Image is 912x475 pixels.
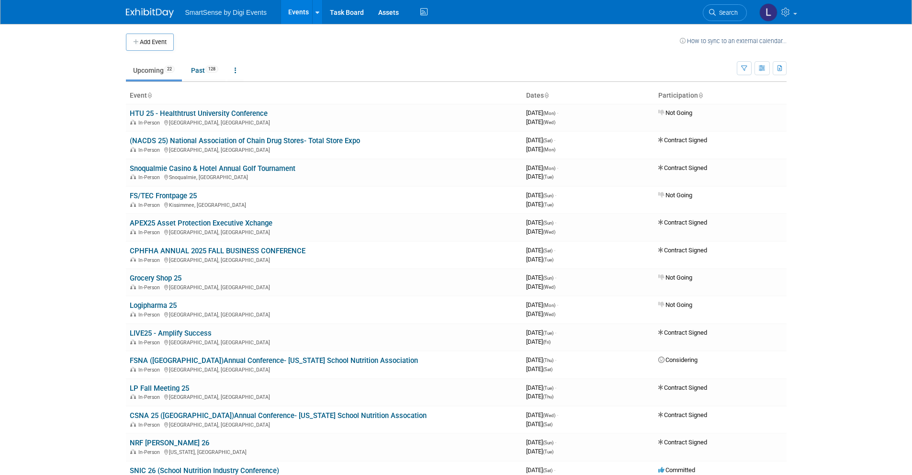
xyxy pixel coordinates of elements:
[543,193,553,198] span: (Sun)
[130,367,136,372] img: In-Person Event
[543,339,551,345] span: (Fri)
[138,367,163,373] span: In-Person
[138,394,163,400] span: In-Person
[554,247,555,254] span: -
[130,449,136,454] img: In-Person Event
[526,466,555,474] span: [DATE]
[526,109,558,116] span: [DATE]
[680,37,787,45] a: How to sync to an external calendar...
[526,136,555,144] span: [DATE]
[130,136,360,145] a: (NACDS 25) National Association of Chain Drug Stores- Total Store Expo
[205,66,218,73] span: 128
[543,275,553,281] span: (Sun)
[654,88,787,104] th: Participation
[759,3,777,22] img: Leland Jenkins
[526,384,556,391] span: [DATE]
[543,468,552,473] span: (Sat)
[658,411,707,418] span: Contract Signed
[555,439,556,446] span: -
[130,247,305,255] a: CPHFHA ANNUAL 2025 FALL BUSINESS CONFERENCE
[526,439,556,446] span: [DATE]
[130,393,518,400] div: [GEOGRAPHIC_DATA], [GEOGRAPHIC_DATA]
[658,219,707,226] span: Contract Signed
[658,247,707,254] span: Contract Signed
[138,312,163,318] span: In-Person
[526,201,553,208] span: [DATE]
[130,228,518,236] div: [GEOGRAPHIC_DATA], [GEOGRAPHIC_DATA]
[130,338,518,346] div: [GEOGRAPHIC_DATA], [GEOGRAPHIC_DATA]
[126,34,174,51] button: Add Event
[716,9,738,16] span: Search
[526,329,556,336] span: [DATE]
[526,173,553,180] span: [DATE]
[138,339,163,346] span: In-Person
[130,329,212,338] a: LIVE25 - Amplify Success
[557,301,558,308] span: -
[543,174,553,180] span: (Tue)
[526,310,555,317] span: [DATE]
[526,301,558,308] span: [DATE]
[543,229,555,235] span: (Wed)
[526,146,555,153] span: [DATE]
[543,358,553,363] span: (Thu)
[554,466,555,474] span: -
[658,301,692,308] span: Not Going
[130,339,136,344] img: In-Person Event
[130,420,518,428] div: [GEOGRAPHIC_DATA], [GEOGRAPHIC_DATA]
[138,257,163,263] span: In-Person
[138,147,163,153] span: In-Person
[543,367,552,372] span: (Sat)
[526,411,558,418] span: [DATE]
[526,228,555,235] span: [DATE]
[554,136,555,144] span: -
[658,136,707,144] span: Contract Signed
[658,192,692,199] span: Not Going
[130,394,136,399] img: In-Person Event
[130,411,427,420] a: CSNA 25 ([GEOGRAPHIC_DATA])Annual Conference- [US_STATE] School Nutrition Assocation
[658,439,707,446] span: Contract Signed
[658,466,695,474] span: Committed
[130,229,136,234] img: In-Person Event
[658,329,707,336] span: Contract Signed
[543,440,553,445] span: (Sun)
[658,109,692,116] span: Not Going
[164,66,175,73] span: 22
[126,88,522,104] th: Event
[557,411,558,418] span: -
[543,220,553,226] span: (Sun)
[130,310,518,318] div: [GEOGRAPHIC_DATA], [GEOGRAPHIC_DATA]
[526,118,555,125] span: [DATE]
[130,146,518,153] div: [GEOGRAPHIC_DATA], [GEOGRAPHIC_DATA]
[658,164,707,171] span: Contract Signed
[130,118,518,126] div: [GEOGRAPHIC_DATA], [GEOGRAPHIC_DATA]
[130,384,189,393] a: LP Fall Meeting 25
[130,283,518,291] div: [GEOGRAPHIC_DATA], [GEOGRAPHIC_DATA]
[543,138,552,143] span: (Sat)
[130,147,136,152] img: In-Person Event
[555,274,556,281] span: -
[130,312,136,317] img: In-Person Event
[543,120,555,125] span: (Wed)
[147,91,152,99] a: Sort by Event Name
[126,8,174,18] img: ExhibitDay
[526,356,556,363] span: [DATE]
[543,422,552,427] span: (Sat)
[138,284,163,291] span: In-Person
[526,283,555,290] span: [DATE]
[555,329,556,336] span: -
[130,301,177,310] a: Logipharma 25
[130,201,518,208] div: Kissimmee, [GEOGRAPHIC_DATA]
[555,356,556,363] span: -
[543,202,553,207] span: (Tue)
[526,393,553,400] span: [DATE]
[130,174,136,179] img: In-Person Event
[543,449,553,454] span: (Tue)
[526,256,553,263] span: [DATE]
[130,202,136,207] img: In-Person Event
[130,109,268,118] a: HTU 25 - Healthtrust University Conference
[555,384,556,391] span: -
[526,448,553,455] span: [DATE]
[522,88,654,104] th: Dates
[185,9,267,16] span: SmartSense by Digi Events
[555,219,556,226] span: -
